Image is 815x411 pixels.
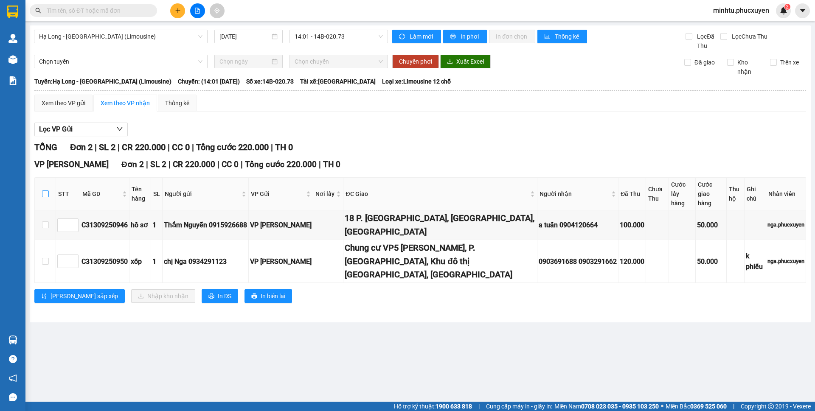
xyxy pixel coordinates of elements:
[620,256,644,267] div: 120.000
[118,142,120,152] span: |
[394,402,472,411] span: Hỗ trợ kỹ thuật:
[165,98,189,108] div: Thống kê
[116,126,123,132] span: down
[7,6,18,18] img: logo-vxr
[696,178,727,210] th: Cước giao hàng
[9,393,17,401] span: message
[666,402,727,411] span: Miền Bắc
[345,241,536,281] div: Chung cư VP5 [PERSON_NAME], P. [GEOGRAPHIC_DATA], Khu đô thị [GEOGRAPHIC_DATA], [GEOGRAPHIC_DATA]
[539,220,617,230] div: a tuấn 0904120664
[489,30,535,43] button: In đơn chọn
[295,55,383,68] span: Chọn chuyến
[399,34,406,40] span: sync
[169,159,171,169] span: |
[80,210,129,240] td: C31309250946
[555,32,580,41] span: Thống kê
[249,240,313,283] td: VP Hạ Long
[271,142,273,152] span: |
[581,403,659,410] strong: 0708 023 035 - 0935 103 250
[461,32,480,41] span: In phơi
[222,159,239,169] span: CC 0
[251,189,304,199] span: VP Gửi
[35,8,41,14] span: search
[478,402,480,411] span: |
[170,3,185,18] button: plus
[34,78,171,85] b: Tuyến: Hạ Long - [GEOGRAPHIC_DATA] (Limousine)
[250,220,312,230] div: VP [PERSON_NAME]
[56,178,80,210] th: STT
[392,30,441,43] button: syncLàm mới
[82,189,121,199] span: Mã GD
[346,189,528,199] span: ĐC Giao
[218,291,231,301] span: In DS
[295,30,383,43] span: 14:01 - 14B-020.73
[152,220,161,230] div: 1
[784,4,790,10] sup: 2
[70,142,93,152] span: Đơn 2
[42,98,85,108] div: Xem theo VP gửi
[620,220,644,230] div: 100.000
[150,159,166,169] span: SL 2
[175,8,181,14] span: plus
[734,58,764,76] span: Kho nhận
[165,189,240,199] span: Người gửi
[669,178,696,210] th: Cước lấy hàng
[34,142,57,152] span: TỔNG
[8,55,17,64] img: warehouse-icon
[786,4,789,10] span: 2
[219,32,270,41] input: 13/09/2025
[780,7,787,14] img: icon-new-feature
[799,7,807,14] span: caret-down
[245,159,317,169] span: Tổng cước 220.000
[131,289,195,303] button: downloadNhập kho nhận
[300,77,376,86] span: Tài xế: [GEOGRAPHIC_DATA]
[152,256,161,267] div: 1
[95,142,97,152] span: |
[39,30,202,43] span: Hạ Long - Hà Nội (Limousine)
[172,142,190,152] span: CC 0
[34,289,125,303] button: sort-ascending[PERSON_NAME] sắp xếp
[382,77,451,86] span: Loại xe: Limousine 12 chỗ
[122,142,166,152] span: CR 220.000
[164,220,247,230] div: Thắm Nguyễn 0915926688
[537,30,587,43] button: bar-chartThống kê
[99,142,115,152] span: SL 2
[210,3,225,18] button: aim
[697,256,725,267] div: 50.000
[250,256,312,267] div: VP [PERSON_NAME]
[51,291,118,301] span: [PERSON_NAME] sắp xếp
[129,178,151,210] th: Tên hàng
[319,159,321,169] span: |
[178,77,240,86] span: Chuyến: (14:01 [DATE])
[706,5,776,16] span: minhtu.phucxuyen
[410,32,434,41] span: Làm mới
[34,123,128,136] button: Lọc VP Gửi
[745,178,766,210] th: Ghi chú
[544,34,551,40] span: bar-chart
[151,178,163,210] th: SL
[746,251,764,272] div: k phiếu
[101,98,150,108] div: Xem theo VP nhận
[8,336,17,344] img: warehouse-icon
[443,30,487,43] button: printerIn phơi
[392,55,439,68] button: Chuyển phơi
[694,32,720,50] span: Lọc Đã Thu
[540,189,610,199] span: Người nhận
[41,293,47,300] span: sort-ascending
[217,159,219,169] span: |
[39,55,202,68] span: Chọn tuyến
[131,220,149,230] div: hồ sơ
[450,34,457,40] span: printer
[196,142,269,152] span: Tổng cước 220.000
[691,58,718,67] span: Đã giao
[208,293,214,300] span: printer
[249,210,313,240] td: VP Hạ Long
[436,403,472,410] strong: 1900 633 818
[345,212,536,238] div: 18 P. [GEOGRAPHIC_DATA], [GEOGRAPHIC_DATA], [GEOGRAPHIC_DATA]
[275,142,293,152] span: TH 0
[315,189,334,199] span: Nơi lấy
[192,142,194,152] span: |
[440,55,491,68] button: downloadXuất Excel
[767,221,804,229] div: nga.phucxuyen
[246,77,294,86] span: Số xe: 14B-020.73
